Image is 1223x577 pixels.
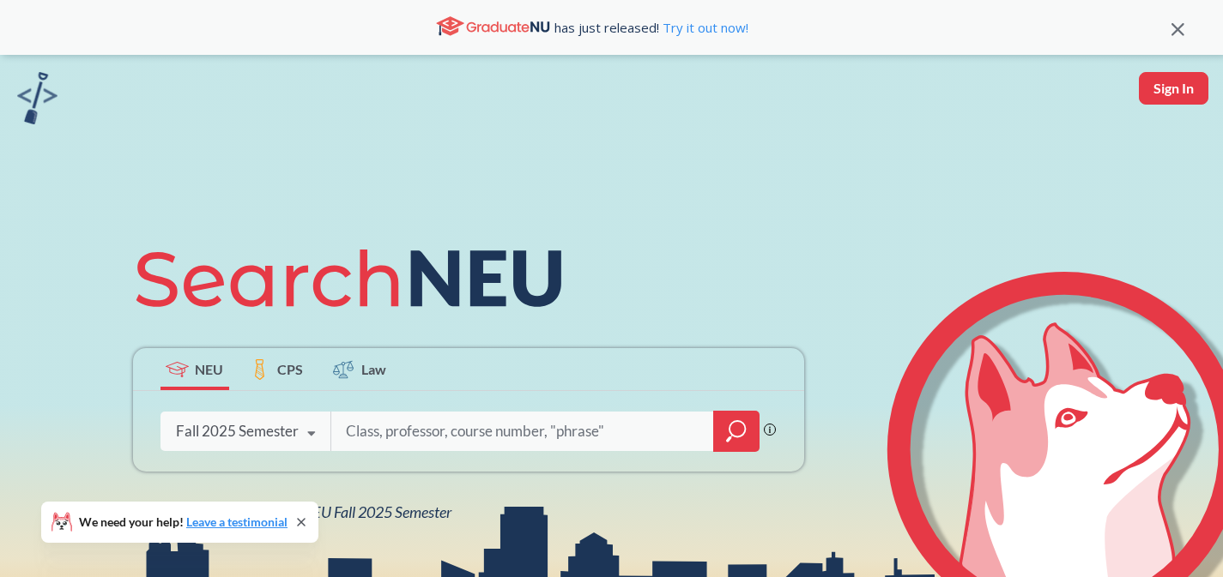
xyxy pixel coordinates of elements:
[301,502,451,521] span: NEU Fall 2025 Semester
[277,359,303,379] span: CPS
[186,514,288,529] a: Leave a testimonial
[726,419,747,443] svg: magnifying glass
[79,516,288,528] span: We need your help!
[17,72,58,124] img: sandbox logo
[176,422,299,441] div: Fall 2025 Semester
[195,359,223,379] span: NEU
[713,411,760,452] div: magnifying glass
[659,19,748,36] a: Try it out now!
[17,72,58,129] a: sandbox logo
[176,502,451,521] span: View all classes for
[554,18,748,37] span: has just released!
[344,413,701,449] input: Class, professor, course number, "phrase"
[1139,72,1208,105] button: Sign In
[361,359,386,379] span: Law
